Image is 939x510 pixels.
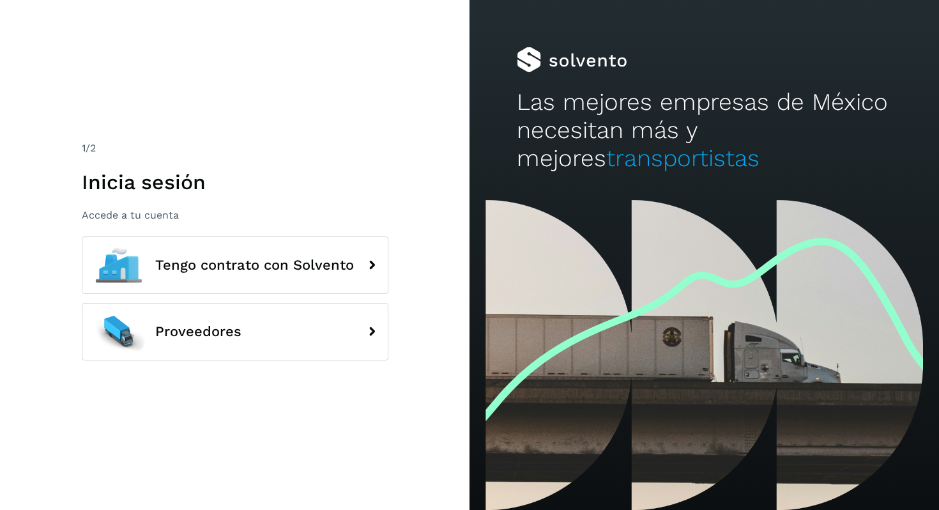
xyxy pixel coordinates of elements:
[155,258,354,273] span: Tengo contrato con Solvento
[82,142,86,154] span: 1
[82,236,388,294] button: Tengo contrato con Solvento
[82,141,388,156] div: /2
[155,324,241,339] span: Proveedores
[82,170,388,194] h1: Inicia sesión
[606,144,760,172] span: transportistas
[82,303,388,360] button: Proveedores
[517,88,892,173] h2: Las mejores empresas de México necesitan más y mejores
[82,209,388,221] p: Accede a tu cuenta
